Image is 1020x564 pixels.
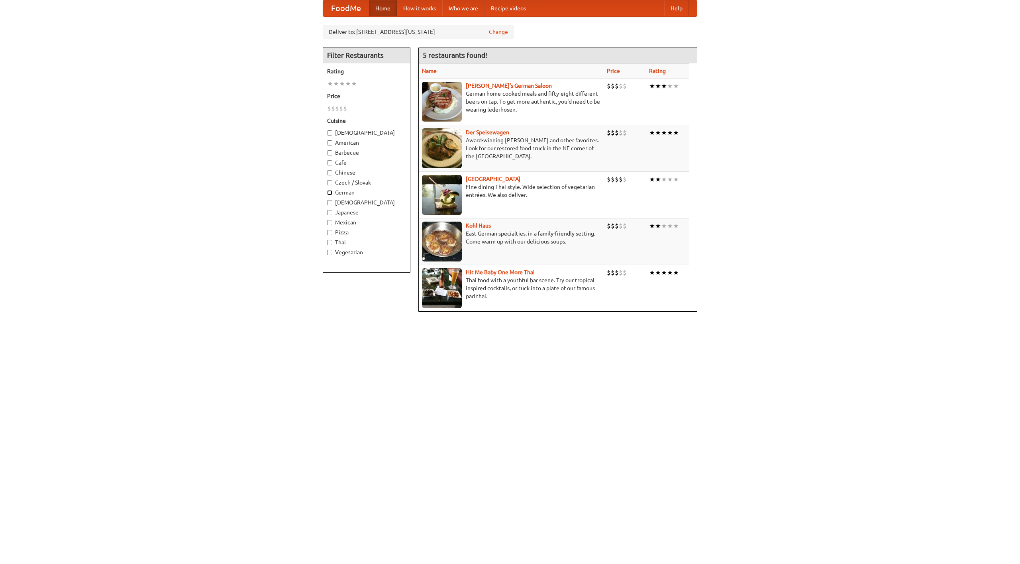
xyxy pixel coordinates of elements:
li: $ [615,222,619,230]
input: Japanese [327,210,332,215]
input: Cafe [327,160,332,165]
h5: Rating [327,67,406,75]
li: ★ [655,268,661,277]
li: $ [615,268,619,277]
input: [DEMOGRAPHIC_DATA] [327,200,332,205]
li: ★ [673,175,679,184]
li: ★ [649,268,655,277]
input: American [327,140,332,145]
li: $ [619,268,623,277]
li: $ [327,104,331,113]
a: [GEOGRAPHIC_DATA] [466,176,520,182]
li: ★ [667,128,673,137]
a: Home [369,0,397,16]
p: German home-cooked meals and fifty-eight different beers on tap. To get more authentic, you'd nee... [422,90,600,114]
img: speisewagen.jpg [422,128,462,168]
li: ★ [673,82,679,90]
li: $ [619,128,623,137]
li: ★ [661,128,667,137]
li: $ [607,82,611,90]
a: FoodMe [323,0,369,16]
li: $ [611,128,615,137]
a: Name [422,68,437,74]
label: Mexican [327,218,406,226]
li: $ [335,104,339,113]
ng-pluralize: 5 restaurants found! [423,51,487,59]
h4: Filter Restaurants [323,47,410,63]
li: ★ [673,222,679,230]
li: $ [623,222,627,230]
a: Der Speisewagen [466,129,509,136]
li: $ [607,222,611,230]
li: $ [623,128,627,137]
li: ★ [339,79,345,88]
label: Pizza [327,228,406,236]
li: $ [331,104,335,113]
img: kohlhaus.jpg [422,222,462,261]
label: Barbecue [327,149,406,157]
input: Czech / Slovak [327,180,332,185]
p: East German specialties, in a family-friendly setting. Come warm up with our delicious soups. [422,230,600,246]
li: $ [623,82,627,90]
a: Kohl Haus [466,222,491,229]
a: Change [489,28,508,36]
h5: Cuisine [327,117,406,125]
li: ★ [667,82,673,90]
li: ★ [649,128,655,137]
li: $ [611,268,615,277]
img: esthers.jpg [422,82,462,122]
label: American [327,139,406,147]
li: ★ [655,175,661,184]
a: [PERSON_NAME]'s German Saloon [466,83,552,89]
li: ★ [649,175,655,184]
label: Czech / Slovak [327,179,406,187]
li: $ [611,222,615,230]
li: ★ [667,175,673,184]
li: ★ [673,128,679,137]
li: $ [607,175,611,184]
li: $ [615,82,619,90]
a: Who we are [442,0,484,16]
input: Thai [327,240,332,245]
li: $ [611,82,615,90]
img: babythai.jpg [422,268,462,308]
input: Vegetarian [327,250,332,255]
div: Deliver to: [STREET_ADDRESS][US_STATE] [323,25,514,39]
li: ★ [649,82,655,90]
input: Barbecue [327,150,332,155]
li: ★ [351,79,357,88]
label: [DEMOGRAPHIC_DATA] [327,129,406,137]
li: ★ [661,268,667,277]
label: Japanese [327,208,406,216]
li: ★ [345,79,351,88]
li: ★ [667,268,673,277]
li: $ [619,175,623,184]
li: ★ [655,82,661,90]
li: ★ [327,79,333,88]
li: $ [615,128,619,137]
label: Vegetarian [327,248,406,256]
a: Price [607,68,620,74]
p: Award-winning [PERSON_NAME] and other favorites. Look for our restored food truck in the NE corne... [422,136,600,160]
p: Thai food with a youthful bar scene. Try our tropical inspired cocktails, or tuck into a plate of... [422,276,600,300]
li: $ [623,175,627,184]
li: ★ [661,222,667,230]
li: $ [343,104,347,113]
li: $ [623,268,627,277]
a: Rating [649,68,666,74]
li: $ [615,175,619,184]
li: $ [607,268,611,277]
p: Fine dining Thai-style. Wide selection of vegetarian entrées. We also deliver. [422,183,600,199]
input: [DEMOGRAPHIC_DATA] [327,130,332,136]
li: $ [611,175,615,184]
li: $ [619,82,623,90]
label: Chinese [327,169,406,177]
li: $ [619,222,623,230]
b: Hit Me Baby One More Thai [466,269,535,275]
a: Recipe videos [484,0,532,16]
input: German [327,190,332,195]
a: How it works [397,0,442,16]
